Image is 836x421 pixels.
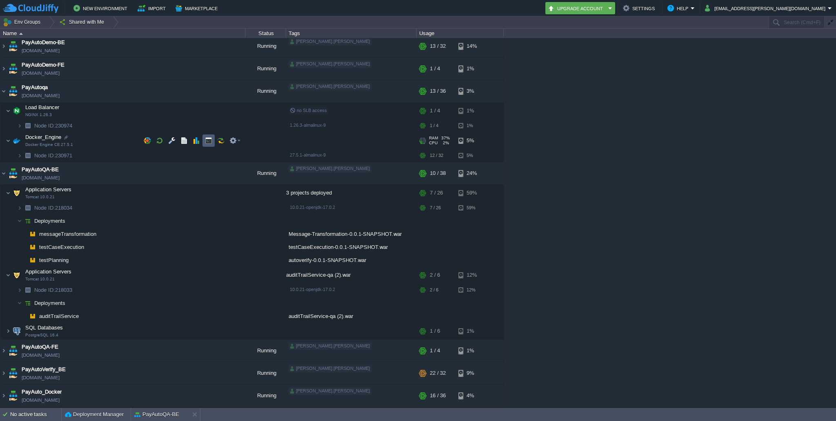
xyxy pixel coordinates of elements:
span: no SLB access [290,108,327,113]
img: AMDAwAAAACH5BAEAAAAALAAAAAABAAEAAAICRAEAOw== [17,149,22,162]
a: [DOMAIN_NAME] [22,92,60,100]
span: 2% [441,141,449,146]
span: 218033 [33,287,73,293]
img: AMDAwAAAACH5BAEAAAAALAAAAAABAAEAAAICRAEAOw== [27,228,38,240]
img: AMDAwAAAACH5BAEAAAAALAAAAAABAAEAAAICRAEAOw== [6,103,11,119]
div: 59% [458,185,485,201]
span: 10.0.21-openjdk-17.0.2 [290,205,335,210]
div: 3 projects deployed [286,185,417,201]
img: AMDAwAAAACH5BAEAAAAALAAAAAABAAEAAAICRAEAOw== [7,362,19,384]
img: AMDAwAAAACH5BAEAAAAALAAAAAABAAEAAAICRAEAOw== [6,323,11,339]
span: PayAutoDemo-BE [22,38,65,47]
div: 16 / 36 [430,385,446,407]
span: Node ID: [34,287,55,293]
img: AMDAwAAAACH5BAEAAAAALAAAAAABAAEAAAICRAEAOw== [7,35,19,57]
a: Deployments [33,300,67,307]
div: 1 / 4 [430,103,440,119]
div: 7 / 26 [430,185,443,201]
img: AMDAwAAAACH5BAEAAAAALAAAAAABAAEAAAICRAEAOw== [27,310,38,322]
a: Node ID:230971 [33,152,73,159]
div: 12 / 32 [430,149,443,162]
div: 7 / 26 [430,202,441,214]
button: Import [138,3,168,13]
div: 1% [458,103,485,119]
img: CloudJiffy [3,3,58,13]
a: Application ServersTomcat 10.0.21 [24,186,73,193]
img: AMDAwAAAACH5BAEAAAAALAAAAAABAAEAAAICRAEAOw== [17,297,22,309]
button: PayAutoQA-BE [134,410,179,419]
div: 1% [458,58,485,80]
div: 9% [458,362,485,384]
img: AMDAwAAAACH5BAEAAAAALAAAAAABAAEAAAICRAEAOw== [27,254,38,266]
img: AMDAwAAAACH5BAEAAAAALAAAAAABAAEAAAICRAEAOw== [6,185,11,201]
div: 2 / 6 [430,267,440,283]
a: Load BalancerNGINX 1.26.3 [24,104,60,110]
img: AMDAwAAAACH5BAEAAAAALAAAAAABAAEAAAICRAEAOw== [27,241,38,253]
div: 1% [458,119,485,132]
div: Running [245,362,286,384]
div: Running [245,340,286,362]
span: Docker_Engine [24,134,62,141]
img: AMDAwAAAACH5BAEAAAAALAAAAAABAAEAAAICRAEAOw== [22,254,27,266]
div: 4% [458,385,485,407]
span: PayAuto_Docker [22,388,62,396]
img: AMDAwAAAACH5BAEAAAAALAAAAAABAAEAAAICRAEAOw== [22,215,33,227]
div: [PERSON_NAME].[PERSON_NAME] [289,343,371,350]
a: [DOMAIN_NAME] [22,396,60,404]
img: AMDAwAAAACH5BAEAAAAALAAAAAABAAEAAAICRAEAOw== [0,362,7,384]
span: Node ID: [34,205,55,211]
button: Deployment Manager [65,410,124,419]
span: PostgreSQL 16.4 [25,333,58,338]
a: Node ID:218033 [33,287,73,293]
button: Env Groups [3,16,43,28]
div: 1% [458,340,485,362]
div: [PERSON_NAME].[PERSON_NAME] [289,387,371,395]
a: Deployments [33,217,67,224]
a: Node ID:218034 [33,204,73,211]
a: PayAutoVerify_BE [22,365,66,374]
span: PayAutoDemo-FE [22,61,64,69]
img: AMDAwAAAACH5BAEAAAAALAAAAAABAAEAAAICRAEAOw== [7,80,19,102]
div: Usage [417,29,503,38]
a: testCaseExecution [38,244,85,251]
a: SQL DatabasesPostgreSQL 16.4 [24,325,64,331]
div: Running [245,58,286,80]
div: Tags [287,29,416,38]
div: 10 / 38 [430,162,446,184]
a: [DOMAIN_NAME] [22,47,60,55]
span: 37% [441,136,450,141]
img: AMDAwAAAACH5BAEAAAAALAAAAAABAAEAAAICRAEAOw== [17,119,22,132]
img: AMDAwAAAACH5BAEAAAAALAAAAAABAAEAAAICRAEAOw== [22,119,33,132]
span: Application Servers [24,268,73,275]
a: messageTransformation [38,231,98,237]
img: AMDAwAAAACH5BAEAAAAALAAAAAABAAEAAAICRAEAOw== [7,340,19,362]
a: Application ServersTomcat 10.0.21 [24,269,73,275]
span: 230971 [33,152,73,159]
img: AMDAwAAAACH5BAEAAAAALAAAAAABAAEAAAICRAEAOw== [0,385,7,407]
div: [PERSON_NAME].[PERSON_NAME] [289,38,371,45]
div: 12% [458,267,485,283]
div: 5% [458,132,485,149]
a: testPlanning [38,257,70,264]
div: Running [245,385,286,407]
div: Message-Transformation-0.0.1-SNAPSHOT.war [286,228,417,240]
span: 10.0.21-openjdk-17.0.2 [290,287,335,292]
div: 1 / 4 [430,58,440,80]
img: AMDAwAAAACH5BAEAAAAALAAAAAABAAEAAAICRAEAOw== [17,284,22,296]
img: AMDAwAAAACH5BAEAAAAALAAAAAABAAEAAAICRAEAOw== [19,33,23,35]
img: AMDAwAAAACH5BAEAAAAALAAAAAABAAEAAAICRAEAOw== [0,58,7,80]
a: [DOMAIN_NAME] [22,174,60,182]
button: Settings [623,3,657,13]
div: Running [245,162,286,184]
button: [EMAIL_ADDRESS][PERSON_NAME][DOMAIN_NAME] [705,3,828,13]
div: Name [1,29,245,38]
div: 1 / 4 [430,119,438,132]
img: AMDAwAAAACH5BAEAAAAALAAAAAABAAEAAAICRAEAOw== [11,132,22,149]
span: 1.26.3-almalinux-9 [290,123,326,128]
a: Node ID:230974 [33,122,73,129]
div: Running [245,35,286,57]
